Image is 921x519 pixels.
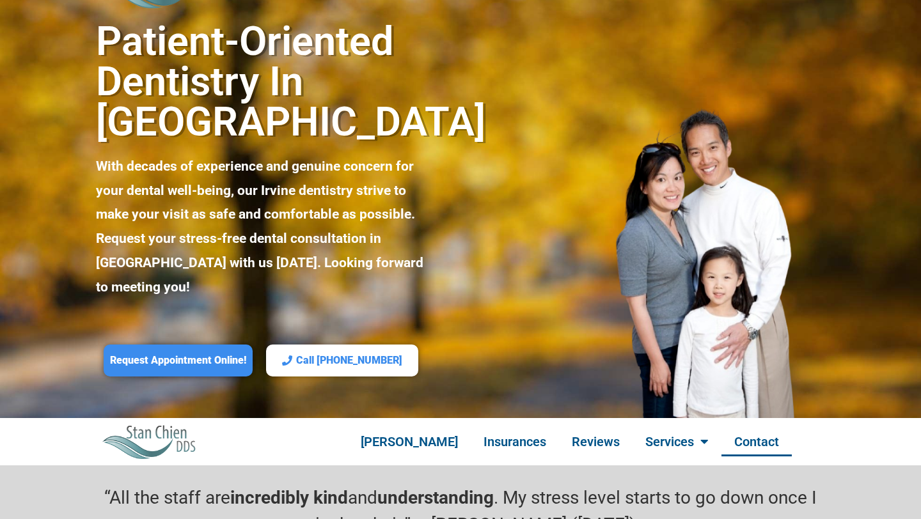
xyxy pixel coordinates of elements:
[559,427,633,456] a: Reviews
[296,354,402,368] span: Call [PHONE_NUMBER]
[633,427,721,456] a: Services
[348,427,471,456] a: [PERSON_NAME]
[110,354,246,368] span: Request Appointment Online!
[96,155,424,300] p: With decades of experience and genuine concern for your dental well-being, our Irvine dentistry s...
[104,345,253,377] a: Request Appointment Online!
[102,424,197,458] img: Stan Chien DDS Best Irvine Dentist Logo
[266,345,418,377] a: Call [PHONE_NUMBER]
[377,487,494,508] strong: understanding
[321,427,819,456] nav: Menu
[230,487,348,508] strong: incredibly kind
[471,427,559,456] a: Insurances
[96,21,424,142] h2: Patient-Oriented Dentistry in [GEOGRAPHIC_DATA]
[721,427,792,456] a: Contact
